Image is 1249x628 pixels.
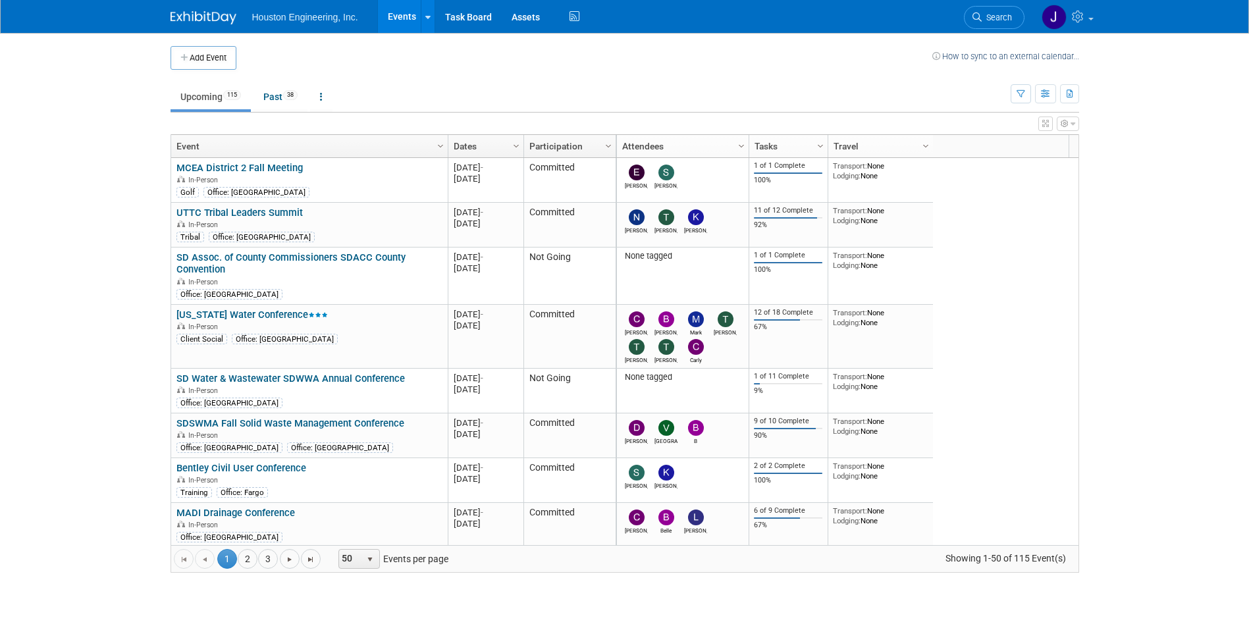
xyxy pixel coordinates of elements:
img: Tyson Jeannotte [658,209,674,225]
div: 9% [754,386,822,396]
div: [DATE] [454,507,518,518]
span: Lodging: [833,261,861,270]
span: Transport: [833,461,867,471]
span: - [481,252,483,262]
div: Charles Ikenberry [625,327,648,336]
span: In-Person [188,323,222,331]
span: In-Person [188,221,222,229]
span: Go to the first page [178,554,189,565]
span: Search [982,13,1012,22]
a: SD Assoc. of County Commissioners SDACC County Convention [176,251,406,276]
img: In-Person Event [177,431,185,438]
a: Go to the next page [280,549,300,569]
div: None tagged [622,372,743,382]
span: Go to the last page [306,554,316,565]
div: [DATE] [454,373,518,384]
span: 1 [217,549,237,569]
span: In-Person [188,278,222,286]
span: Transport: [833,251,867,260]
img: Kevin Cochran [658,465,674,481]
div: 6 of 9 Complete [754,506,822,515]
a: Tasks [755,135,819,157]
img: B Peschong [688,420,704,436]
a: Past38 [253,84,307,109]
span: - [481,163,483,172]
div: Bret Zimmerman [654,327,678,336]
div: Office: [GEOGRAPHIC_DATA] [209,232,315,242]
div: 1 of 1 Complete [754,251,822,260]
div: 90% [754,431,822,440]
span: Go to the previous page [199,554,210,565]
a: MCEA District 2 Fall Meeting [176,162,303,174]
div: [DATE] [454,162,518,173]
div: [DATE] [454,320,518,331]
div: B Peschong [684,436,707,444]
div: Tristan Balmer [654,355,678,363]
td: Not Going [523,248,616,305]
div: 12 of 18 Complete [754,308,822,317]
img: In-Person Event [177,323,185,329]
div: Mark Jacobs [684,327,707,336]
a: Column Settings [601,135,616,155]
a: Column Settings [433,135,448,155]
div: Steve Strack [654,180,678,189]
div: 100% [754,176,822,185]
div: Office: [GEOGRAPHIC_DATA] [176,442,282,453]
span: Transport: [833,161,867,170]
span: Lodging: [833,427,861,436]
div: None None [833,161,928,180]
img: Tristan Balmer [658,339,674,355]
div: Dennis McAlpine [625,436,648,444]
img: Stan Hanson [629,465,645,481]
span: In-Person [188,386,222,395]
div: 100% [754,476,822,485]
img: Steve Strack [658,165,674,180]
span: - [481,207,483,217]
img: Taylor Bunton [629,339,645,355]
img: Ted Bridges [718,311,733,327]
div: 100% [754,265,822,275]
a: Go to the last page [301,549,321,569]
div: [DATE] [454,473,518,484]
span: Column Settings [511,141,521,151]
span: 50 [339,550,361,568]
span: In-Person [188,431,222,440]
span: Lodging: [833,382,861,391]
div: [DATE] [454,309,518,320]
img: Mark Jacobs [688,311,704,327]
div: None None [833,417,928,436]
td: Committed [523,413,616,458]
img: Vienne Guncheon [658,420,674,436]
span: Lodging: [833,171,861,180]
button: Add Event [171,46,236,70]
img: In-Person Event [177,476,185,483]
span: select [365,554,375,565]
div: Taylor Bunton [625,355,648,363]
div: 11 of 12 Complete [754,206,822,215]
img: Charles Ikenberry [629,311,645,327]
div: Tyson Jeannotte [654,225,678,234]
a: Go to the previous page [195,549,215,569]
img: In-Person Event [177,386,185,393]
div: Golf [176,187,199,197]
div: [DATE] [454,263,518,274]
div: Vienne Guncheon [654,436,678,444]
div: erik hove [625,180,648,189]
div: 92% [754,221,822,230]
div: [DATE] [454,384,518,395]
td: Committed [523,503,616,548]
div: Ted Bridges [714,327,737,336]
a: Column Settings [734,135,749,155]
td: Committed [523,458,616,503]
img: Carly Wagner [688,339,704,355]
div: None None [833,506,928,525]
span: Houston Engineering, Inc. [252,12,358,22]
div: None None [833,251,928,270]
span: Lodging: [833,318,861,327]
span: Column Settings [435,141,446,151]
span: Transport: [833,206,867,215]
a: Participation [529,135,607,157]
div: [DATE] [454,218,518,229]
div: 1 of 11 Complete [754,372,822,381]
div: Office: [GEOGRAPHIC_DATA] [176,532,282,542]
